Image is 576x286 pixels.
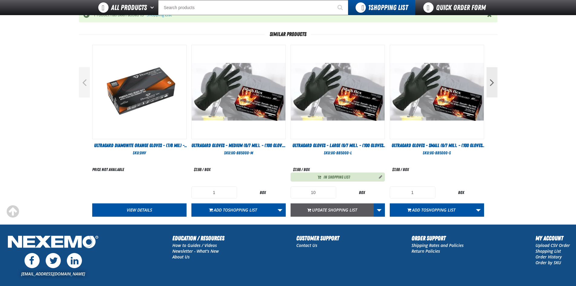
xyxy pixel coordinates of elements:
div: box [240,190,286,196]
div: SKU: [390,150,484,156]
button: Update Shopping List [291,203,374,217]
span: Ultragard gloves - Large (6/7 mil). - (100 gloves per box MIN 10 box order) [292,143,387,155]
span: In Shopping List [324,174,350,180]
span: Shopping List [228,207,257,213]
button: Next [487,67,497,97]
span: Ultragard Diamonite Orange Gloves - (7/8 mil) - (100 gloves per box MIN 10 box order) [94,143,188,155]
div: Price not available [92,167,124,173]
input: Product Quantity [291,186,336,199]
span: box [304,167,310,172]
a: Ultragard gloves - Medium (6/7 mil). - (100 gloves per box MIN 10 box order) [191,142,286,149]
h2: Customer Support [296,234,339,243]
a: [EMAIL_ADDRESS][DOMAIN_NAME] [21,271,85,277]
span: Shopping List [368,3,408,12]
span: Ultragard gloves - Medium (6/7 mil). - (100 gloves per box MIN 10 box order) [191,143,285,155]
img: Ultragard gloves - Medium (6/7 mil). - (100 gloves per box MIN 10 box order) [192,45,285,139]
div: box [438,190,484,196]
span: Ultragard gloves - Small (6/7 mil). - (100 gloves per box MIN 10 box order) [392,143,486,155]
a: More Actions [473,203,484,217]
span: / [301,167,303,172]
a: Shipping Rates and Policies [412,242,464,248]
a: Shopping List [147,12,172,17]
span: DHV [140,150,146,155]
a: More Actions [373,203,385,217]
span: Shopping List [426,207,455,213]
span: / [401,167,402,172]
span: box [403,167,409,172]
img: Ultragard Diamonite Orange Gloves - (7/8 mil) - (100 gloves per box MIN 10 box order) [93,45,186,139]
span: / [202,167,203,172]
span: UG-BB5000-L [331,150,352,155]
h2: My Account [535,234,570,243]
a: Contact Us [296,242,317,248]
a: Return Policies [412,248,440,254]
span: $7.68 [293,167,301,172]
h2: Order Support [412,234,464,243]
a: About Us [172,254,190,260]
: View Details of the Ultragard gloves - Small (6/7 mil). - (100 gloves per box MIN 10 box order) [390,45,484,139]
: View Details of the Ultragard gloves - Large (6/7 mil). - (100 gloves per box MIN 10 box order) [291,45,385,139]
span: All Products [111,2,147,13]
a: View Details [92,203,187,217]
div: box [339,190,385,196]
a: Order History [535,254,562,260]
span: UG-BB5000-M [231,150,253,155]
a: Newsletter - What's New [172,248,219,254]
img: Ultragard gloves - Small (6/7 mil). - (100 gloves per box MIN 10 box order) [390,45,484,139]
span: Add to [412,207,455,213]
span: Add to [214,207,257,213]
div: SKU: [92,150,187,156]
div: SKU: [191,150,286,156]
span: Similar Products [265,31,311,37]
button: Manage current product in the Shopping List [374,173,384,180]
img: Nexemo Logo [6,234,100,251]
a: Ultragard Diamonite Orange Gloves - (7/8 mil) - (100 gloves per box MIN 10 box order) [92,142,187,149]
button: Previous [79,67,90,97]
span: box [204,167,210,172]
button: Add toShopping List [390,203,473,217]
span: $7.68 [194,167,201,172]
h2: Education / Resources [172,234,224,243]
strong: 1 [368,3,370,12]
div: Scroll to the top [6,205,19,218]
span: UG-BB5000-S [430,150,451,155]
input: Product Quantity [191,186,237,199]
a: How to Guides / Videos [172,242,217,248]
input: Product Quantity [390,186,435,199]
button: Add toShopping List [191,203,275,217]
span: $7.68 [392,167,400,172]
: View Details of the Ultragard gloves - Medium (6/7 mil). - (100 gloves per box MIN 10 box order) [192,45,285,139]
a: Order by SKU [535,260,561,265]
a: Upload CSV Order [535,242,570,248]
a: Shopping List [535,248,561,254]
: View Details of the Ultragard Diamonite Orange Gloves - (7/8 mil) - (100 gloves per box MIN 10 bo... [93,45,186,139]
img: Ultragard gloves - Large (6/7 mil). - (100 gloves per box MIN 10 box order) [291,45,385,139]
div: SKU: [291,150,385,156]
a: Ultragard gloves - Large (6/7 mil). - (100 gloves per box MIN 10 box order) [291,142,385,149]
a: More Actions [274,203,286,217]
a: Ultragard gloves - Small (6/7 mil). - (100 gloves per box MIN 10 box order) [390,142,484,149]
